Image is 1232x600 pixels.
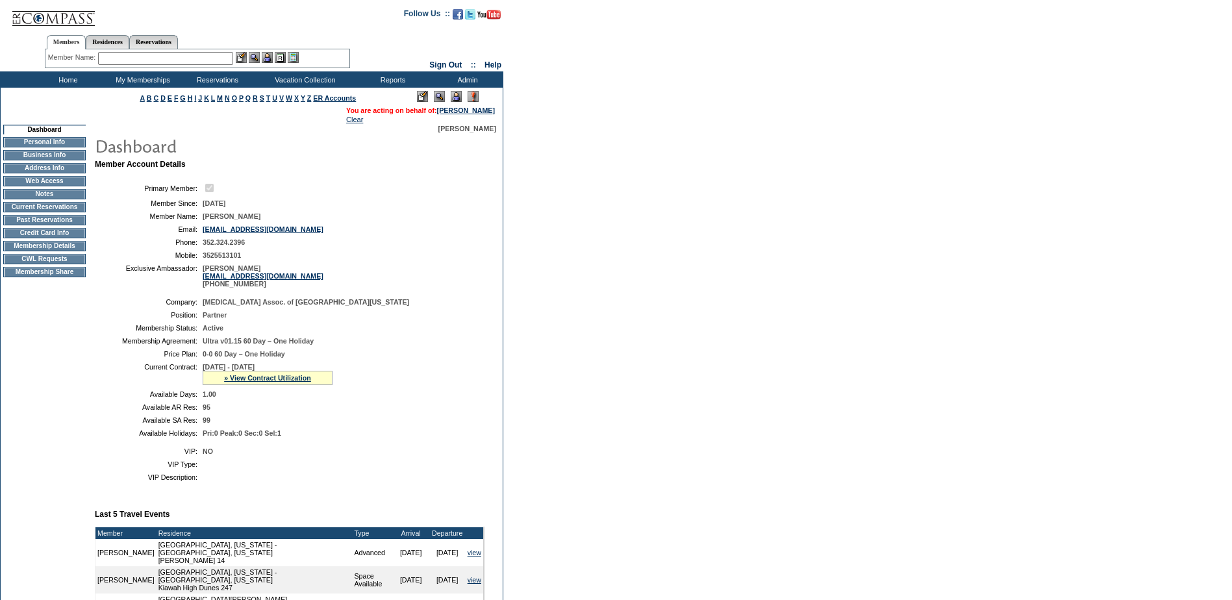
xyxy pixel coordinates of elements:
td: Member Name: [100,212,197,220]
td: Exclusive Ambassador: [100,264,197,288]
td: Personal Info [3,137,86,147]
img: Subscribe to our YouTube Channel [477,10,501,19]
a: N [225,94,230,102]
img: Reservations [275,52,286,63]
img: Impersonate [262,52,273,63]
a: » View Contract Utilization [224,374,311,382]
b: Last 5 Travel Events [95,510,170,519]
a: Z [307,94,312,102]
a: Y [301,94,305,102]
a: T [266,94,271,102]
td: VIP Type: [100,460,197,468]
td: [GEOGRAPHIC_DATA], [US_STATE] - [GEOGRAPHIC_DATA], [US_STATE] [PERSON_NAME] 14 [157,539,353,566]
a: Clear [346,116,363,123]
a: W [286,94,292,102]
img: Follow us on Twitter [465,9,475,19]
img: View [249,52,260,63]
span: 0-0 60 Day – One Holiday [203,350,285,358]
td: Membership Status: [100,324,197,332]
a: H [188,94,193,102]
a: J [198,94,202,102]
a: [PERSON_NAME] [437,106,495,114]
span: 95 [203,403,210,411]
td: Available AR Res: [100,403,197,411]
td: Follow Us :: [404,8,450,23]
a: A [140,94,145,102]
td: Price Plan: [100,350,197,358]
td: [DATE] [429,566,466,594]
img: Edit Mode [417,91,428,102]
span: Ultra v01.15 60 Day – One Holiday [203,337,314,345]
a: P [239,94,244,102]
span: 99 [203,416,210,424]
td: Membership Share [3,267,86,277]
a: view [468,549,481,556]
span: [DATE] - [DATE] [203,363,255,371]
a: I [194,94,196,102]
td: Arrival [393,527,429,539]
img: Log Concern/Member Elevation [468,91,479,102]
b: Member Account Details [95,160,186,169]
a: E [168,94,172,102]
a: Become our fan on Facebook [453,13,463,21]
a: Follow us on Twitter [465,13,475,21]
td: VIP Description: [100,473,197,481]
td: VIP: [100,447,197,455]
td: Dashboard [3,125,86,134]
td: [PERSON_NAME] [95,566,157,594]
a: X [294,94,299,102]
td: CWL Requests [3,254,86,264]
td: Space Available [352,566,392,594]
a: Members [47,35,86,49]
a: ER Accounts [313,94,356,102]
td: Past Reservations [3,215,86,225]
a: C [153,94,158,102]
a: Q [245,94,251,102]
td: Admin [429,71,503,88]
span: Pri:0 Peak:0 Sec:0 Sel:1 [203,429,281,437]
td: Current Reservations [3,202,86,212]
a: [EMAIL_ADDRESS][DOMAIN_NAME] [203,225,323,233]
span: You are acting on behalf of: [346,106,495,114]
a: U [272,94,277,102]
td: Credit Card Info [3,228,86,238]
td: Available Days: [100,390,197,398]
span: Partner [203,311,227,319]
a: Residences [86,35,129,49]
td: Notes [3,189,86,199]
td: [DATE] [393,539,429,566]
td: Member [95,527,157,539]
a: Subscribe to our YouTube Channel [477,13,501,21]
img: pgTtlDashboard.gif [94,132,354,158]
a: [EMAIL_ADDRESS][DOMAIN_NAME] [203,272,323,280]
a: Help [484,60,501,69]
span: NO [203,447,213,455]
td: Mobile: [100,251,197,259]
a: B [147,94,152,102]
span: 3525513101 [203,251,241,259]
td: Membership Details [3,241,86,251]
td: Company: [100,298,197,306]
span: [PERSON_NAME] [438,125,496,132]
img: View Mode [434,91,445,102]
td: Available Holidays: [100,429,197,437]
td: Advanced [352,539,392,566]
a: D [160,94,166,102]
td: Primary Member: [100,182,197,194]
div: Member Name: [48,52,98,63]
span: 1.00 [203,390,216,398]
img: b_edit.gif [236,52,247,63]
td: Email: [100,225,197,233]
td: Address Info [3,163,86,173]
td: Home [29,71,104,88]
span: Active [203,324,223,332]
span: 352.324.2396 [203,238,245,246]
td: Reservations [179,71,253,88]
a: K [204,94,209,102]
span: :: [471,60,476,69]
td: Business Info [3,150,86,160]
td: [DATE] [393,566,429,594]
td: [DATE] [429,539,466,566]
td: Available SA Res: [100,416,197,424]
td: [GEOGRAPHIC_DATA], [US_STATE] - [GEOGRAPHIC_DATA], [US_STATE] Kiawah High Dunes 247 [157,566,353,594]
